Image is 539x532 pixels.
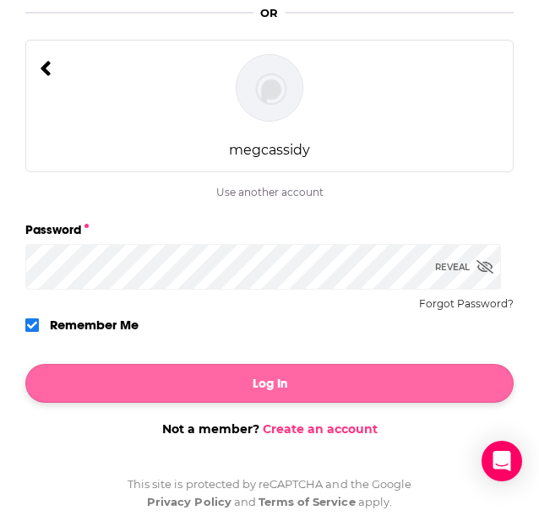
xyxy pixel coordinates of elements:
[25,364,514,403] button: Log In
[25,186,514,198] div: Use another account
[50,313,139,337] label: Remember Me
[25,219,514,241] label: Password
[25,421,514,437] div: Not a member?
[121,475,418,511] div: This site is protected by reCAPTCHA and the Google and apply.
[259,495,356,508] a: Terms of Service
[482,441,522,481] div: Open Intercom Messenger
[263,421,378,437] a: Create an account
[419,298,514,310] button: Forgot Password?
[435,244,493,290] div: Reveal
[147,495,231,508] a: Privacy Policy
[229,142,310,158] div: megcassidy
[260,6,278,19] div: OR
[236,54,303,122] img: megcassidy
